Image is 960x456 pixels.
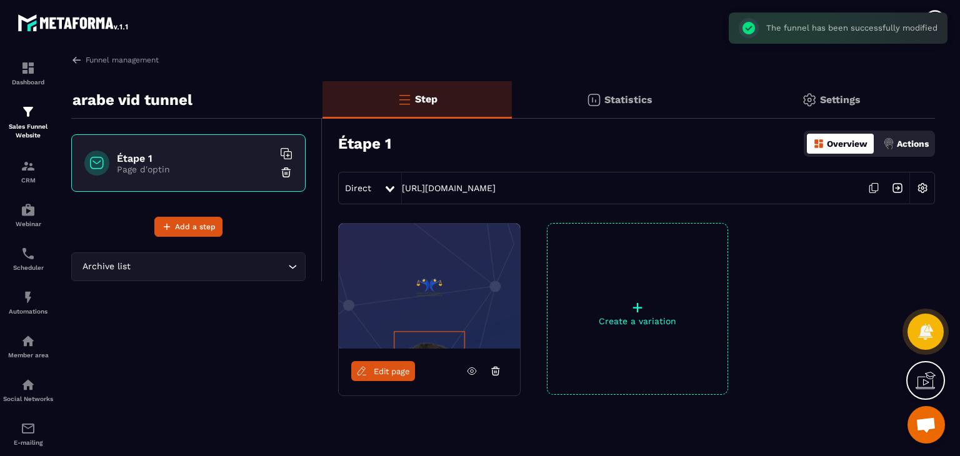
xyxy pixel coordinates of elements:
[3,264,53,271] p: Scheduler
[3,368,53,412] a: social-networksocial-networkSocial Networks
[21,104,36,119] img: formation
[21,246,36,261] img: scheduler
[133,260,285,274] input: Search for option
[3,395,53,402] p: Social Networks
[71,54,159,66] a: Funnel management
[3,221,53,227] p: Webinar
[79,260,133,274] span: Archive list
[820,94,861,106] p: Settings
[907,406,945,444] div: Open chat
[21,334,36,349] img: automations
[17,11,130,34] img: logo
[374,367,410,376] span: Edit page
[117,152,273,164] h6: Étape 1
[3,324,53,368] a: automationsautomationsMember area
[802,92,817,107] img: setting-gr.5f69749f.svg
[897,139,929,149] p: Actions
[3,308,53,315] p: Automations
[3,439,53,446] p: E-mailing
[71,252,306,281] div: Search for option
[911,176,934,200] img: setting-w.858f3a88.svg
[21,159,36,174] img: formation
[3,412,53,455] a: emailemailE-mailing
[21,377,36,392] img: social-network
[3,193,53,237] a: automationsautomationsWebinar
[117,164,273,174] p: Page d'optin
[883,138,894,149] img: actions.d6e523a2.png
[21,421,36,436] img: email
[345,183,371,193] span: Direct
[3,95,53,149] a: formationformationSales Funnel Website
[280,166,292,179] img: trash
[397,92,412,107] img: bars-o.4a397970.svg
[338,135,391,152] h3: Étape 1
[21,202,36,217] img: automations
[604,94,652,106] p: Statistics
[827,139,867,149] p: Overview
[72,87,192,112] p: arabe vid tunnel
[21,290,36,305] img: automations
[813,138,824,149] img: dashboard-orange.40269519.svg
[415,93,437,105] p: Step
[3,177,53,184] p: CRM
[21,61,36,76] img: formation
[3,280,53,324] a: automationsautomationsAutomations
[339,224,520,349] img: image
[3,149,53,193] a: formationformationCRM
[886,176,909,200] img: arrow-next.bcc2205e.svg
[3,122,53,140] p: Sales Funnel Website
[547,299,727,316] p: +
[154,217,222,237] button: Add a step
[547,316,727,326] p: Create a variation
[3,79,53,86] p: Dashboard
[3,51,53,95] a: formationformationDashboard
[402,183,496,193] a: [URL][DOMAIN_NAME]
[351,361,415,381] a: Edit page
[3,352,53,359] p: Member area
[3,237,53,280] a: schedulerschedulerScheduler
[71,54,82,66] img: arrow
[175,221,216,233] span: Add a step
[586,92,601,107] img: stats.20deebd0.svg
